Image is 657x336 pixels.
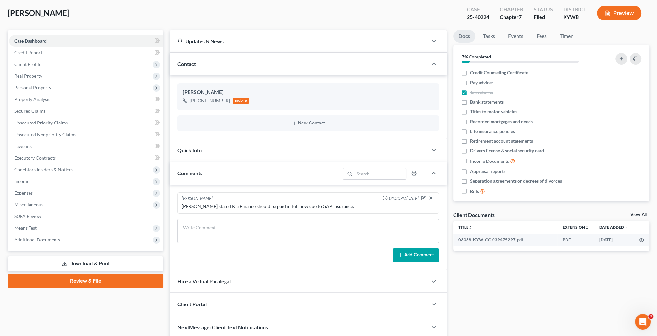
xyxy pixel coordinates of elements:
a: Case Dashboard [9,35,163,47]
span: Additional Documents [14,237,60,242]
span: Property Analysis [14,97,50,102]
div: Chapter [500,6,523,13]
span: Comments [177,170,202,176]
span: [PERSON_NAME] [8,8,69,18]
span: 01:30PM[DATE] [389,195,419,201]
a: Docs [453,30,475,43]
span: Miscellaneous [14,202,43,207]
span: Income Documents [470,158,509,164]
div: District [563,6,587,13]
span: Tax returns [470,89,493,96]
i: unfold_more [468,226,472,230]
span: Client Profile [14,61,41,67]
span: Drivers license & social security card [470,148,544,154]
a: Download & Print [8,256,163,271]
iframe: Intercom live chat [635,314,651,330]
span: NextMessage: Client Text Notifications [177,324,268,330]
span: Credit Report [14,50,42,55]
i: expand_more [625,226,628,230]
span: Life insurance policies [470,128,515,135]
div: [PHONE_NUMBER] [190,97,230,104]
div: [PERSON_NAME] [182,195,213,202]
a: Review & File [8,274,163,288]
a: Credit Report [9,47,163,58]
a: Tasks [478,30,500,43]
span: Recorded mortgages and deeds [470,118,533,125]
div: mobile [233,98,249,104]
td: 03088-KYW-CC-039475297-pdf [453,234,557,246]
strong: 7% Completed [462,54,491,59]
span: Secured Claims [14,108,45,114]
div: 25-40224 [467,13,489,21]
span: Lawsuits [14,143,32,149]
a: Fees [531,30,552,43]
div: KYWB [563,13,587,21]
span: Unsecured Priority Claims [14,120,68,125]
span: 3 [648,314,653,319]
a: SOFA Review [9,211,163,222]
span: Bank statements [470,99,504,105]
div: [PERSON_NAME] stated Kia Finance should be paid in full now due to GAP insurance. [182,203,435,210]
span: Appraisal reports [470,168,505,174]
a: Lawsuits [9,140,163,152]
a: View All [630,213,647,217]
div: Case [467,6,489,13]
a: Property Analysis [9,94,163,105]
a: Events [503,30,529,43]
a: Timer [554,30,578,43]
span: Income [14,178,29,184]
span: Personal Property [14,85,51,90]
div: Chapter [500,13,523,21]
span: Unsecured Nonpriority Claims [14,132,76,137]
button: Add Comment [393,248,439,262]
a: Titleunfold_more [458,225,472,230]
input: Search... [354,168,406,179]
span: Case Dashboard [14,38,47,44]
span: Contact [177,61,196,67]
td: PDF [557,234,594,246]
span: Bills [470,188,479,195]
span: 7 [519,14,522,20]
span: Titles to motor vehicles [470,109,517,115]
span: Hire a Virtual Paralegal [177,278,231,284]
span: Means Test [14,225,37,231]
div: Updates & News [177,38,420,45]
span: Credit Counseling Certificate [470,70,528,76]
span: Expenses [14,190,33,196]
span: Executory Contracts [14,155,56,161]
div: Client Documents [453,212,495,218]
td: [DATE] [594,234,634,246]
span: Quick Info [177,147,202,153]
a: Date Added expand_more [599,225,628,230]
span: SOFA Review [14,213,41,219]
button: New Contact [183,121,434,126]
span: Real Property [14,73,42,79]
span: Client Portal [177,301,207,307]
div: Status [534,6,553,13]
span: Pay advices [470,79,493,86]
a: Unsecured Nonpriority Claims [9,129,163,140]
span: Separation agreements or decrees of divorces [470,178,562,184]
span: Retirement account statements [470,138,533,144]
a: Secured Claims [9,105,163,117]
div: Filed [534,13,553,21]
a: Extensionunfold_more [563,225,589,230]
i: unfold_more [585,226,589,230]
button: Preview [597,6,641,20]
span: Codebtors Insiders & Notices [14,167,73,172]
a: Executory Contracts [9,152,163,164]
a: Unsecured Priority Claims [9,117,163,129]
div: [PERSON_NAME] [183,88,434,96]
